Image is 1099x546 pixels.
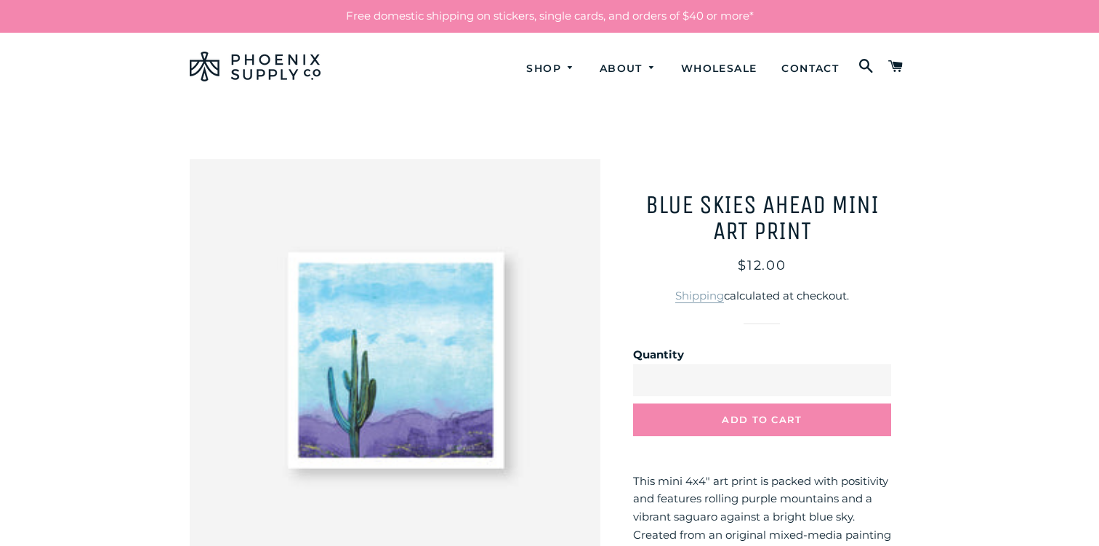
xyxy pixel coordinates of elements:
[633,404,891,435] button: Add to Cart
[770,49,850,88] a: Contact
[738,257,786,273] span: $12.00
[633,192,891,244] h1: Blue Skies Ahead Mini Art Print
[670,49,768,88] a: Wholesale
[589,49,667,88] a: About
[675,289,724,303] a: Shipping
[633,346,884,364] label: Quantity
[722,414,802,425] span: Add to Cart
[633,287,891,305] div: calculated at checkout.
[190,52,321,81] img: Phoenix Supply Co.
[515,49,586,88] a: Shop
